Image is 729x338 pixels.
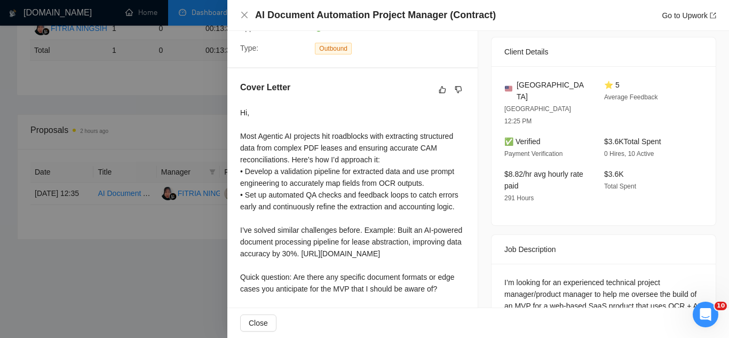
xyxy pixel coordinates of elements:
span: Application Time: [240,23,297,32]
h4: AI Document Automation Project Manager (Contract) [255,9,496,22]
button: Close [240,315,276,332]
a: Go to Upworkexport [662,11,716,20]
span: close [240,11,249,19]
span: Average Feedback [604,93,658,101]
button: Close [240,11,249,20]
span: 10 [715,302,727,310]
img: 🇺🇸 [505,85,512,92]
div: Client Details [504,37,703,66]
span: Close [249,317,268,329]
span: Outbound [315,43,352,54]
span: 291 Hours [504,194,534,202]
h5: Cover Letter [240,81,290,94]
span: $3.6K [604,170,624,178]
div: Hi, Most Agentic AI projects hit roadblocks with extracting structured data from complex PDF leas... [240,107,465,318]
span: [GEOGRAPHIC_DATA] 12:25 PM [504,105,571,125]
span: ⭐ 5 [604,81,620,89]
button: dislike [452,83,465,96]
span: like [439,85,446,94]
span: export [710,12,716,19]
div: Job Description [504,235,703,264]
span: $3.6K Total Spent [604,137,661,146]
span: dislike [455,85,462,94]
span: Payment Verification [504,150,562,158]
span: $8.82/hr avg hourly rate paid [504,170,583,190]
span: 00:13:31 [327,23,356,32]
span: [GEOGRAPHIC_DATA] [517,79,587,103]
span: 0 Hires, 10 Active [604,150,654,158]
span: Total Spent [604,183,636,190]
span: ✅ Verified [504,137,541,146]
span: Type: [240,44,258,52]
button: like [436,83,449,96]
iframe: Intercom live chat [693,302,718,327]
